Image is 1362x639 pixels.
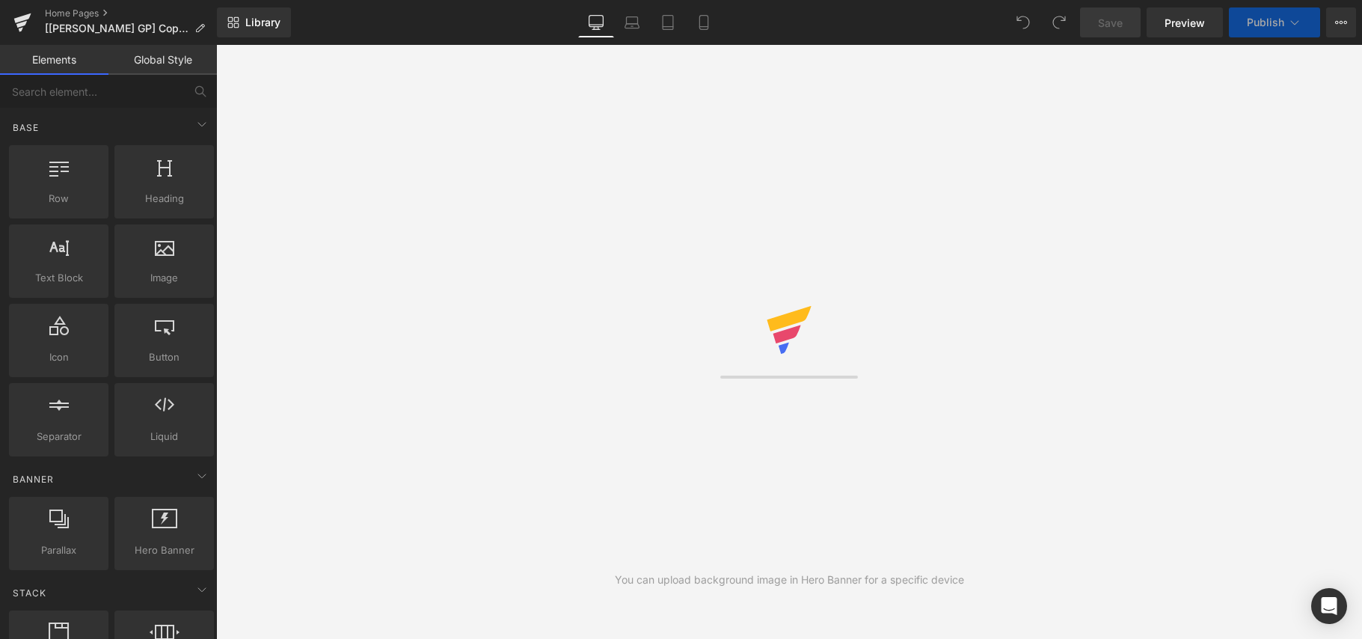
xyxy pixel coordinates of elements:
div: Open Intercom Messenger [1311,588,1347,624]
span: Icon [13,349,104,365]
span: Text Block [13,270,104,286]
button: Publish [1229,7,1320,37]
a: New Library [217,7,291,37]
span: Separator [13,429,104,444]
span: Library [245,16,280,29]
span: Button [119,349,209,365]
a: Preview [1147,7,1223,37]
span: Publish [1247,16,1284,28]
span: Stack [11,586,48,600]
span: Image [119,270,209,286]
div: You can upload background image in Hero Banner for a specific device [615,572,964,588]
button: Redo [1044,7,1074,37]
a: Global Style [108,45,217,75]
span: Save [1098,15,1123,31]
a: Mobile [686,7,722,37]
a: Laptop [614,7,650,37]
span: Row [13,191,104,207]
span: Heading [119,191,209,207]
span: Base [11,120,40,135]
button: More [1326,7,1356,37]
a: Desktop [578,7,614,37]
span: Hero Banner [119,542,209,558]
a: Tablet [650,7,686,37]
span: Liquid [119,429,209,444]
button: Undo [1008,7,1038,37]
span: Parallax [13,542,104,558]
span: Banner [11,472,55,486]
a: Home Pages [45,7,217,19]
span: Preview [1165,15,1205,31]
span: [[PERSON_NAME] GP] Copy of [[PERSON_NAME] - GPs] HOME PAGE 2025 [45,22,188,34]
